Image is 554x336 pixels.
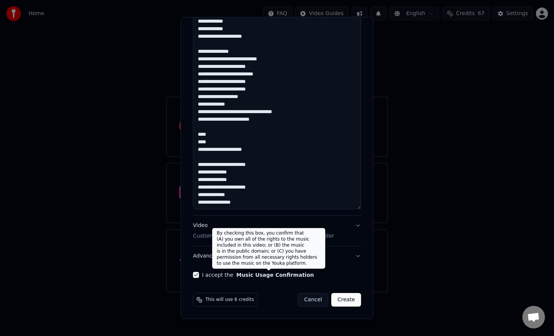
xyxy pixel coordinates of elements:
[298,293,328,307] button: Cancel
[236,272,314,278] button: I accept the
[193,216,361,246] button: VideoCustomize Karaoke Video: Use Image, Video, or Color
[202,272,314,278] label: I accept the
[331,293,361,307] button: Create
[193,222,334,240] div: Video
[205,297,254,303] span: This will use 6 credits
[193,246,361,266] button: Advanced
[212,228,325,269] div: By checking this box, you confirm that (A) you own all of the rights to the music included in thi...
[193,233,334,240] p: Customize Karaoke Video: Use Image, Video, or Color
